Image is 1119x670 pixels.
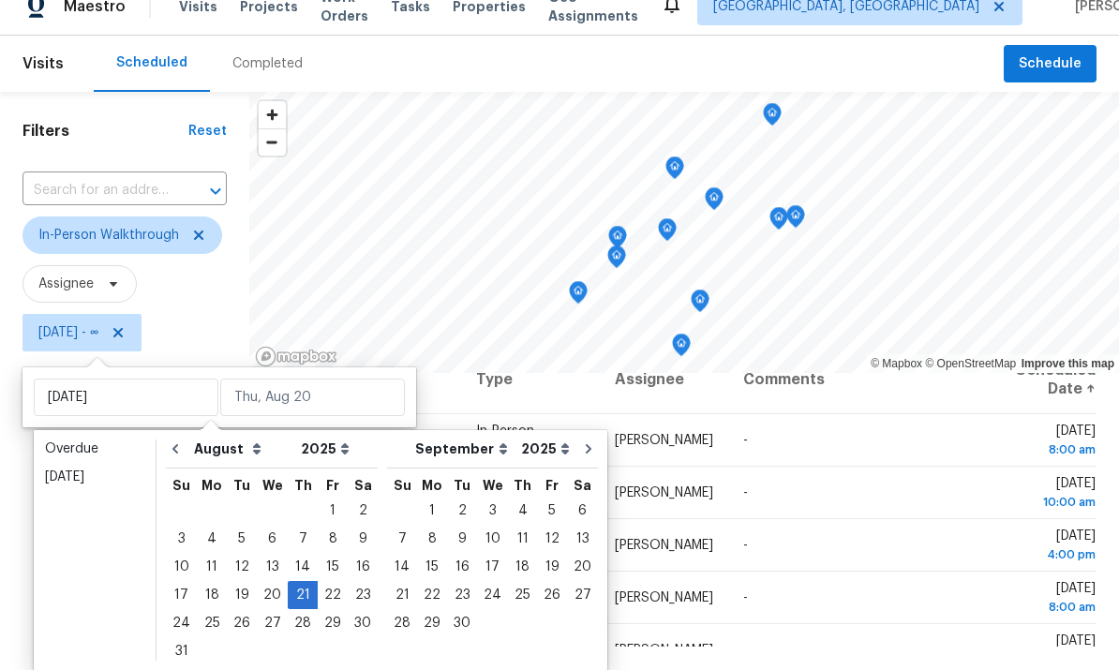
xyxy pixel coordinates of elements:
div: Map marker [658,218,677,247]
span: [DATE] [991,529,1096,564]
div: Mon Aug 11 2025 [197,553,227,581]
div: Wed Aug 13 2025 [257,553,288,581]
div: 27 [567,582,598,608]
abbr: Monday [422,479,442,492]
div: Mon Aug 25 2025 [197,609,227,637]
div: 1 [417,498,447,524]
div: Sun Aug 31 2025 [166,637,197,665]
div: Sat Aug 16 2025 [348,553,378,581]
div: 10 [166,554,197,580]
div: Tue Sep 30 2025 [447,609,477,637]
div: Thu Aug 07 2025 [288,525,318,553]
div: 6 [257,526,288,552]
div: Wed Sep 10 2025 [477,525,508,553]
div: 28 [288,610,318,636]
span: [PERSON_NAME] [615,434,713,447]
div: 17 [166,582,197,608]
div: 29 [318,610,348,636]
div: 9 [348,526,378,552]
abbr: Thursday [514,479,531,492]
abbr: Sunday [172,479,190,492]
div: 2 [447,498,477,524]
div: 20 [257,582,288,608]
select: Month [410,435,516,463]
ul: Date picker shortcuts [38,435,151,660]
abbr: Saturday [354,479,372,492]
div: 30 [348,610,378,636]
div: 4 [508,498,537,524]
div: 1 [318,498,348,524]
span: Schedule [1019,52,1082,76]
input: Start date [34,379,218,416]
a: Mapbox [871,357,922,370]
abbr: Tuesday [233,479,250,492]
div: 10:00 am [991,493,1096,512]
div: 25 [508,582,537,608]
div: Thu Sep 25 2025 [508,581,537,609]
div: Mon Aug 04 2025 [197,525,227,553]
span: - [743,644,748,657]
div: Sat Aug 02 2025 [348,497,378,525]
div: Sun Sep 07 2025 [387,525,417,553]
div: 5 [537,498,567,524]
div: Mon Aug 18 2025 [197,581,227,609]
div: 13 [567,526,598,552]
div: Map marker [665,156,684,186]
div: Reset [188,122,227,141]
th: Scheduled Date ↑ [976,346,1097,414]
div: Wed Aug 20 2025 [257,581,288,609]
div: Fri Sep 12 2025 [537,525,567,553]
input: Search for an address... [22,176,174,205]
span: In-Person Walkthrough [476,424,555,456]
div: [DATE] [45,468,144,486]
div: 31 [166,638,197,664]
abbr: Friday [326,479,339,492]
th: Assignee [600,346,728,414]
span: Visits [22,43,64,84]
div: 8 [318,526,348,552]
div: Fri Aug 29 2025 [318,609,348,637]
div: Thu Aug 21 2025 [288,581,318,609]
h1: Filters [22,122,188,141]
div: Sun Sep 28 2025 [387,609,417,637]
div: 30 [447,610,477,636]
div: Tue Sep 23 2025 [447,581,477,609]
span: [PERSON_NAME] [615,539,713,552]
span: Zoom in [259,101,286,128]
div: Tue Aug 19 2025 [227,581,257,609]
div: Tue Aug 12 2025 [227,553,257,581]
abbr: Saturday [574,479,591,492]
abbr: Wednesday [262,479,283,492]
div: Map marker [608,226,627,255]
span: Zoom out [259,129,286,156]
div: Map marker [769,207,788,236]
div: Fri Aug 22 2025 [318,581,348,609]
div: Map marker [672,334,691,363]
a: OpenStreetMap [925,357,1016,370]
div: Sun Aug 24 2025 [166,609,197,637]
div: Wed Aug 27 2025 [257,609,288,637]
div: 13 [257,554,288,580]
div: 3 [166,526,197,552]
div: Mon Sep 22 2025 [417,581,447,609]
span: [DATE] [991,582,1096,617]
div: Mon Sep 15 2025 [417,553,447,581]
span: - [743,591,748,604]
abbr: Sunday [394,479,411,492]
div: Sun Aug 17 2025 [166,581,197,609]
div: Map marker [607,246,626,275]
div: Mon Sep 01 2025 [417,497,447,525]
div: 6 [567,498,598,524]
div: Sat Aug 09 2025 [348,525,378,553]
div: 11 [508,526,537,552]
div: Thu Sep 04 2025 [508,497,537,525]
div: Sat Sep 27 2025 [567,581,598,609]
div: Mon Sep 08 2025 [417,525,447,553]
div: Sat Sep 06 2025 [567,497,598,525]
button: Zoom out [259,128,286,156]
abbr: Monday [201,479,222,492]
div: Fri Aug 01 2025 [318,497,348,525]
div: 3 [477,498,508,524]
select: Year [516,435,574,463]
div: Wed Sep 24 2025 [477,581,508,609]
